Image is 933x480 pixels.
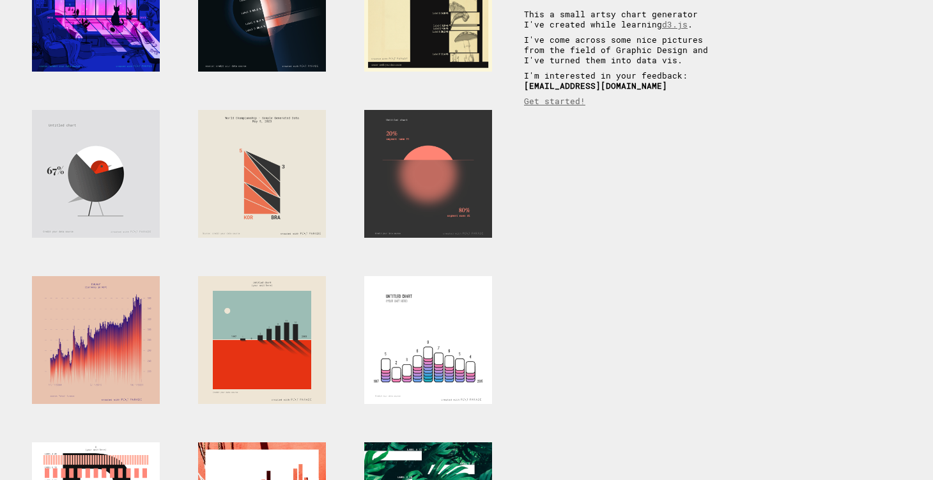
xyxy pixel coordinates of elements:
p: I'm interested in your feedback: [524,70,722,91]
p: This a small artsy chart generator I've created while learning . [524,9,722,29]
p: I've come across some nice pictures from the field of Graphic Design and I've turned them into da... [524,35,722,65]
a: Get started! [524,96,585,106]
b: [EMAIL_ADDRESS][DOMAIN_NAME] [524,81,667,91]
a: d3.js [662,19,688,29]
